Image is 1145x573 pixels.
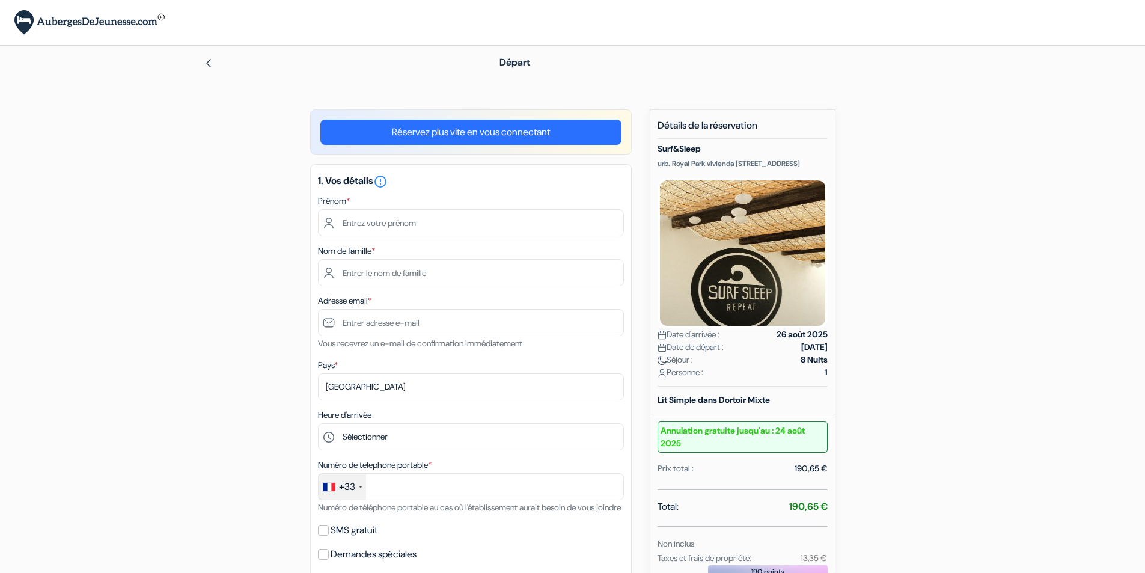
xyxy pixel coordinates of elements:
[789,500,828,513] strong: 190,65 €
[801,341,828,354] strong: [DATE]
[318,295,371,307] label: Adresse email
[777,328,828,341] strong: 26 août 2025
[658,356,667,365] img: moon.svg
[318,195,350,207] label: Prénom
[331,522,377,539] label: SMS gratuit
[499,56,530,69] span: Départ
[658,369,667,378] img: user_icon.svg
[658,553,751,563] small: Taxes et frais de propriété:
[373,174,388,189] i: error_outline
[373,174,388,187] a: error_outline
[318,209,624,236] input: Entrez votre prénom
[795,462,828,475] div: 190,65 €
[339,480,355,494] div: +33
[318,338,522,349] small: Vous recevrez un e-mail de confirmation immédiatement
[658,159,828,168] p: urb. Royal Park vivienda [STREET_ADDRESS]
[658,354,693,366] span: Séjour :
[658,538,694,549] small: Non inclus
[801,354,828,366] strong: 8 Nuits
[318,409,371,421] label: Heure d'arrivée
[658,328,719,341] span: Date d'arrivée :
[658,343,667,352] img: calendar.svg
[319,474,366,500] div: France: +33
[204,58,213,68] img: left_arrow.svg
[318,502,621,513] small: Numéro de téléphone portable au cas où l'établissement aurait besoin de vous joindre
[318,259,624,286] input: Entrer le nom de famille
[318,459,432,471] label: Numéro de telephone portable
[318,309,624,336] input: Entrer adresse e-mail
[825,366,828,379] strong: 1
[658,366,703,379] span: Personne :
[801,553,827,563] small: 13,35 €
[318,245,375,257] label: Nom de famille
[658,144,828,154] h5: Surf&Sleep
[658,462,694,475] div: Prix total :
[318,174,624,189] h5: 1. Vos détails
[658,421,828,453] small: Annulation gratuite jusqu'au : 24 août 2025
[331,546,417,563] label: Demandes spéciales
[14,10,165,35] img: AubergesDeJeunesse.com
[318,359,338,372] label: Pays
[320,120,621,145] a: Réservez plus vite en vous connectant
[658,500,679,514] span: Total:
[658,120,828,139] h5: Détails de la réservation
[658,331,667,340] img: calendar.svg
[658,394,770,405] b: Lit Simple dans Dortoir Mixte
[658,341,724,354] span: Date de départ :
